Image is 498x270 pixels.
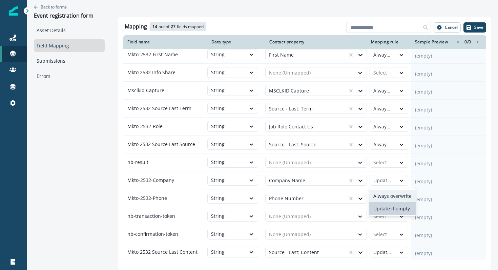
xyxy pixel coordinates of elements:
[34,13,94,20] div: Event registration form
[123,174,207,186] p: Mkto-2532-Company
[415,178,482,185] p: (empty)
[34,55,105,67] a: Submissions
[9,6,18,16] img: Inflection
[269,39,305,45] p: Contact property
[415,196,482,203] p: (empty)
[211,105,242,112] div: String
[123,228,207,240] p: nb-confirmation-token
[415,160,482,167] p: (empty)
[211,123,242,130] div: String
[369,190,416,202] div: Always overwrite
[123,156,207,168] p: nb-result
[369,202,416,215] div: Update if empty
[415,142,482,149] p: (empty)
[474,25,483,30] p: Save
[34,70,105,82] a: Errors
[211,213,242,220] div: String
[415,124,482,131] p: (empty)
[211,231,242,237] div: String
[123,246,207,258] p: Mkto 2532 Source Last Content
[415,232,482,239] p: (empty)
[211,195,242,202] div: String
[445,25,458,30] p: Cancel
[474,38,482,46] button: Right-forward-icon
[177,24,204,30] p: fields mapped
[415,53,482,59] p: (empty)
[123,210,207,222] p: nb-transaction-token
[123,102,207,115] p: Mkto 2532 Source Last Term
[454,38,462,46] button: left-icon
[415,250,482,257] p: (empty)
[123,66,207,79] p: Mkto 2532 Info Share
[127,39,203,45] div: Field name
[41,4,67,10] p: Back to forms
[211,141,242,148] div: String
[463,22,486,33] button: Save
[211,177,242,184] div: String
[123,138,207,150] p: Mkto 2532 Source Last Source
[211,159,242,166] div: String
[34,39,105,52] a: Field Mapping
[434,22,461,33] button: Cancel
[371,39,407,45] div: Mapping rule
[123,84,207,97] p: Msclkid Capture
[464,39,471,45] p: 0 / 0
[415,70,482,77] p: (empty)
[415,88,482,95] p: (empty)
[415,106,482,113] p: (empty)
[123,192,207,204] p: Mkto-2532-Phone
[123,120,207,132] p: Mkto-2532-Role
[211,69,242,76] div: String
[34,24,105,37] a: Asset Details
[211,51,242,58] div: String
[152,24,157,30] p: 14
[415,39,448,45] p: Sample Preview
[211,249,242,255] div: String
[123,48,207,61] p: Mkto-2532-First-Name
[415,214,482,221] p: (empty)
[34,4,67,10] button: Go back
[171,24,175,30] p: 27
[159,24,169,30] p: out of
[125,23,147,30] h2: Mapping
[211,87,242,94] div: String
[211,39,261,45] div: Data type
